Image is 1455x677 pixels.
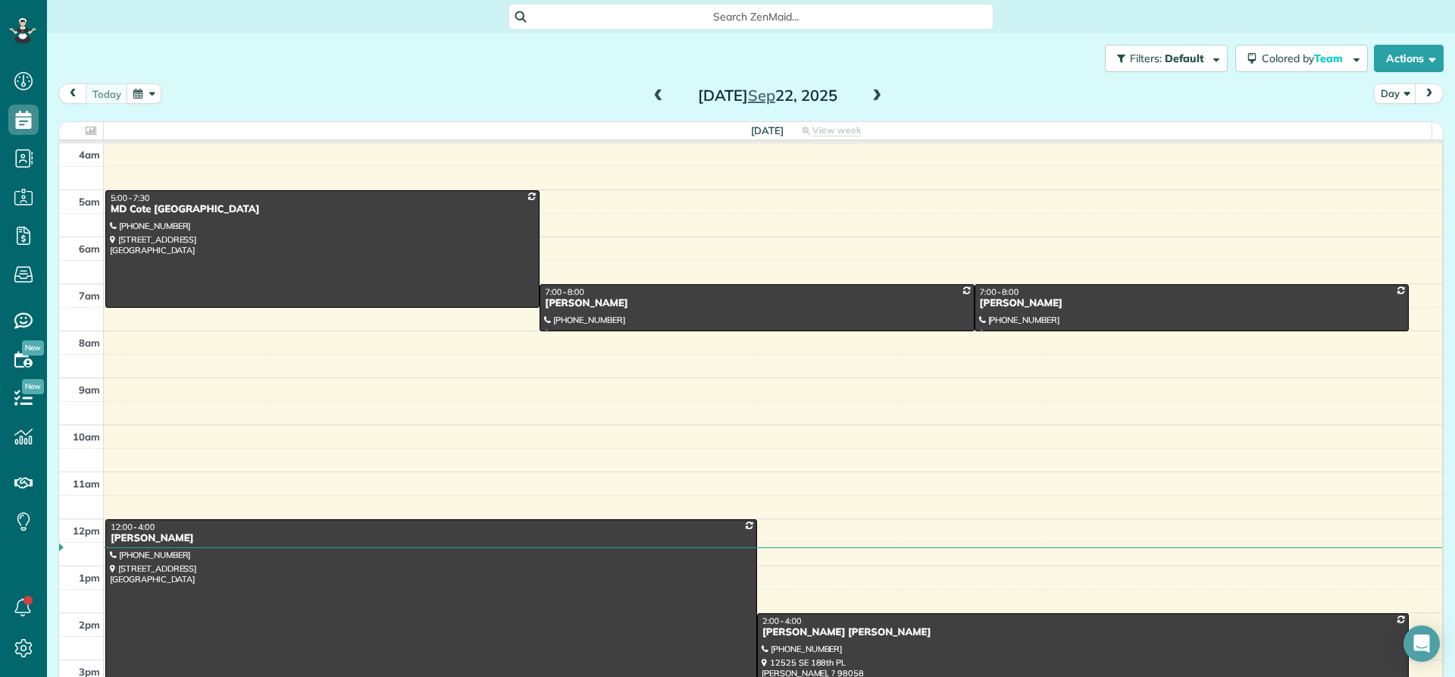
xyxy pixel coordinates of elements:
[1314,52,1345,65] span: Team
[86,83,128,104] button: today
[22,379,44,394] span: New
[762,616,802,626] span: 2:00 - 4:00
[111,522,155,532] span: 12:00 - 4:00
[1105,45,1228,72] button: Filters: Default
[58,83,87,104] button: prev
[79,196,100,208] span: 5am
[673,87,862,104] h2: [DATE] 22, 2025
[1374,83,1416,104] button: Day
[111,193,150,203] span: 5:00 - 7:30
[1415,83,1444,104] button: next
[79,337,100,349] span: 8am
[22,340,44,356] span: New
[748,86,775,105] span: Sep
[79,149,100,161] span: 4am
[110,532,753,545] div: [PERSON_NAME]
[79,619,100,631] span: 2pm
[545,287,584,297] span: 7:00 - 8:00
[110,203,535,216] div: MD Cote [GEOGRAPHIC_DATA]
[1262,52,1348,65] span: Colored by
[751,124,784,136] span: [DATE]
[812,124,861,136] span: View week
[79,243,100,255] span: 6am
[73,431,100,443] span: 10am
[1165,52,1205,65] span: Default
[73,478,100,490] span: 11am
[73,525,100,537] span: 12pm
[762,626,1404,639] div: [PERSON_NAME] [PERSON_NAME]
[979,297,1404,310] div: [PERSON_NAME]
[544,297,969,310] div: [PERSON_NAME]
[79,290,100,302] span: 7am
[1130,52,1162,65] span: Filters:
[1403,625,1440,662] div: Open Intercom Messenger
[980,287,1019,297] span: 7:00 - 8:00
[1374,45,1444,72] button: Actions
[1235,45,1368,72] button: Colored byTeam
[79,572,100,584] span: 1pm
[1097,45,1228,72] a: Filters: Default
[79,384,100,396] span: 9am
